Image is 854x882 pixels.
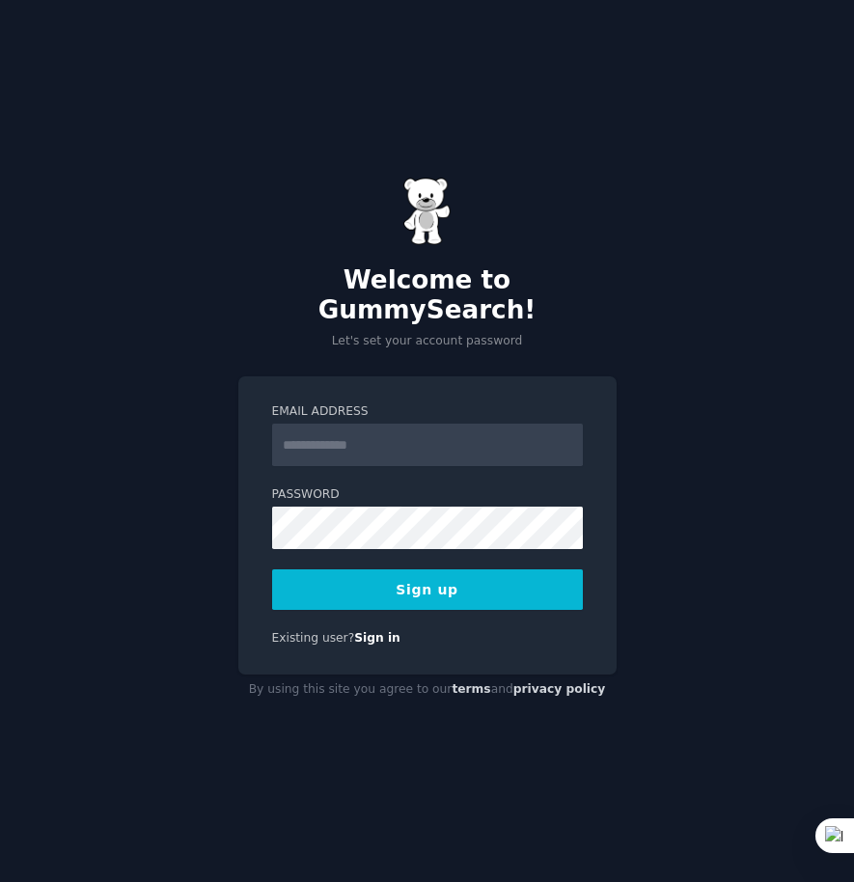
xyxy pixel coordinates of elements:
label: Email Address [272,403,583,421]
span: Existing user? [272,631,355,645]
a: privacy policy [513,682,606,696]
label: Password [272,486,583,504]
img: Gummy Bear [403,178,452,245]
p: Let's set your account password [238,333,617,350]
button: Sign up [272,569,583,610]
div: By using this site you agree to our and [238,675,617,705]
a: terms [452,682,490,696]
h2: Welcome to GummySearch! [238,265,617,326]
a: Sign in [354,631,400,645]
